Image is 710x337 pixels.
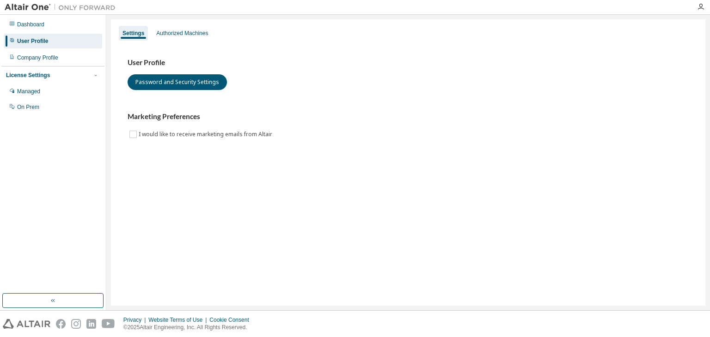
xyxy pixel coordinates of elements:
img: altair_logo.svg [3,319,50,329]
div: Managed [17,88,40,95]
div: Company Profile [17,54,58,61]
h3: User Profile [128,58,689,67]
label: I would like to receive marketing emails from Altair [139,129,274,140]
img: Altair One [5,3,120,12]
div: License Settings [6,72,50,79]
img: youtube.svg [102,319,115,329]
button: Password and Security Settings [128,74,227,90]
img: instagram.svg [71,319,81,329]
h3: Marketing Preferences [128,112,689,121]
p: © 2025 Altair Engineering, Inc. All Rights Reserved. [123,324,255,331]
div: Cookie Consent [209,316,254,324]
div: Settings [122,30,144,37]
div: Privacy [123,316,148,324]
div: On Prem [17,103,39,111]
div: Dashboard [17,21,44,28]
img: facebook.svg [56,319,66,329]
div: User Profile [17,37,48,45]
div: Website Terms of Use [148,316,209,324]
img: linkedin.svg [86,319,96,329]
div: Authorized Machines [156,30,208,37]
